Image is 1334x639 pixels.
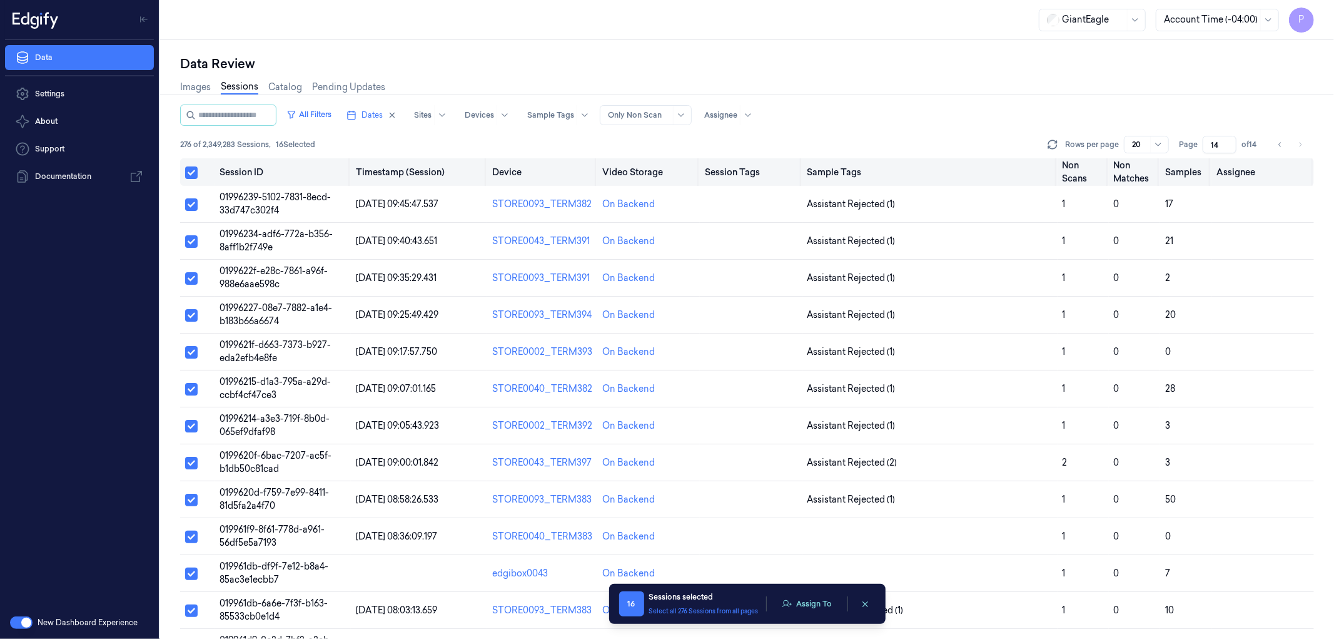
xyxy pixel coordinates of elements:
[1065,139,1119,150] p: Rows per page
[356,272,437,284] span: [DATE] 09:35:29.431
[220,413,330,437] span: 01996214-a3e3-719f-8b0d-065ef9dfaf98
[492,604,592,617] div: STORE0093_TERM383
[807,198,896,211] span: Assistant Rejected (1)
[312,81,385,94] a: Pending Updates
[185,531,198,543] button: Select row
[602,493,655,506] div: On Backend
[356,420,439,431] span: [DATE] 09:05:43.923
[1063,568,1066,579] span: 1
[5,136,154,161] a: Support
[807,493,896,506] span: Assistant Rejected (1)
[1063,272,1066,284] span: 1
[220,524,325,548] span: 019961f9-8f61-778d-a961-56df5e5a7193
[1063,494,1066,505] span: 1
[1165,198,1173,210] span: 17
[220,376,331,401] span: 01996215-d1a3-795a-a29d-ccbf4cf47ce3
[602,309,655,322] div: On Backend
[807,382,896,396] span: Assistant Rejected (1)
[1165,457,1170,468] span: 3
[341,105,402,125] button: Dates
[807,309,896,322] span: Assistant Rejected (1)
[1114,272,1119,284] span: 0
[185,309,198,322] button: Select row
[492,198,592,211] div: STORE0093_TERM382
[492,235,592,248] div: STORE0043_TERM391
[356,457,438,468] span: [DATE] 09:00:01.842
[492,456,592,469] div: STORE0043_TERM397
[649,606,759,616] button: Select all 276 Sessions from all pages
[1063,346,1066,357] span: 1
[185,166,198,179] button: Select all
[215,158,351,186] th: Session ID
[1165,309,1176,320] span: 20
[602,235,655,248] div: On Backend
[356,309,438,320] span: [DATE] 09:25:49.429
[602,604,655,617] div: On Backend
[602,198,655,211] div: On Backend
[5,164,154,189] a: Documentation
[1114,420,1119,431] span: 0
[180,139,271,150] span: 276 of 2,349,283 Sessions ,
[1160,158,1211,186] th: Samples
[185,494,198,506] button: Select row
[487,158,597,186] th: Device
[602,530,655,543] div: On Backend
[356,605,437,616] span: [DATE] 08:03:13.659
[1063,457,1068,468] span: 2
[1063,235,1066,247] span: 1
[351,158,487,186] th: Timestamp (Session)
[856,594,876,614] button: clearSelection
[700,158,802,186] th: Session Tags
[220,487,329,511] span: 0199620d-f759-7e99-8411-81d5fa2a4f70
[5,45,154,70] a: Data
[1289,8,1314,33] button: P
[602,419,655,432] div: On Backend
[807,272,896,285] span: Assistant Rejected (1)
[220,598,328,622] span: 019961db-6a6e-7f3f-b163-85533cb0e1d4
[185,346,198,359] button: Select row
[602,456,655,469] div: On Backend
[185,457,198,469] button: Select row
[361,110,383,121] span: Dates
[356,198,438,210] span: [DATE] 09:45:47.537
[1063,531,1066,542] span: 1
[492,530,592,543] div: STORE0040_TERM383
[276,139,315,150] span: 16 Selected
[602,382,655,396] div: On Backend
[1165,605,1174,616] span: 10
[1063,198,1066,210] span: 1
[1165,494,1176,505] span: 50
[492,567,592,580] div: edgibox0043
[1058,158,1109,186] th: Non Scans
[602,272,655,285] div: On Backend
[807,345,896,359] span: Assistant Rejected (1)
[5,109,154,134] button: About
[356,531,437,542] span: [DATE] 08:36:09.197
[220,228,333,253] span: 01996234-adf6-772a-b356-8aff1b2f749e
[268,81,302,94] a: Catalog
[185,235,198,248] button: Select row
[185,568,198,580] button: Select row
[492,309,592,322] div: STORE0093_TERM394
[1114,457,1119,468] span: 0
[807,419,896,432] span: Assistant Rejected (1)
[1271,136,1309,153] nav: pagination
[180,81,211,94] a: Images
[492,382,592,396] div: STORE0040_TERM382
[597,158,700,186] th: Video Storage
[1165,383,1175,394] span: 28
[619,591,644,616] span: 16
[185,420,198,432] button: Select row
[1165,568,1170,579] span: 7
[492,272,592,285] div: STORE0093_TERM391
[492,345,592,359] div: STORE0002_TERM393
[1165,420,1170,431] span: 3
[1179,139,1198,150] span: Page
[1063,309,1066,320] span: 1
[5,81,154,106] a: Settings
[281,105,336,125] button: All Filters
[1271,136,1289,153] button: Go to previous page
[185,605,198,617] button: Select row
[1165,235,1173,247] span: 21
[185,383,198,396] button: Select row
